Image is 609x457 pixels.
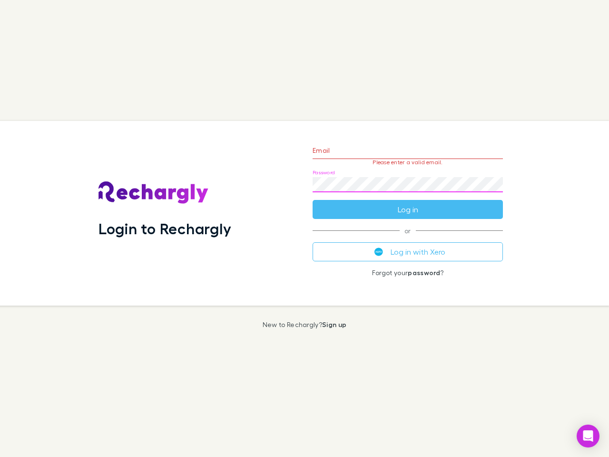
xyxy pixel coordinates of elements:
[313,230,503,231] span: or
[313,159,503,166] p: Please enter a valid email.
[313,242,503,261] button: Log in with Xero
[98,219,231,238] h1: Login to Rechargly
[263,321,347,328] p: New to Rechargly?
[408,268,440,277] a: password
[577,425,599,447] div: Open Intercom Messenger
[374,248,383,256] img: Xero's logo
[322,320,346,328] a: Sign up
[98,181,209,204] img: Rechargly's Logo
[313,200,503,219] button: Log in
[313,269,503,277] p: Forgot your ?
[313,169,335,176] label: Password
